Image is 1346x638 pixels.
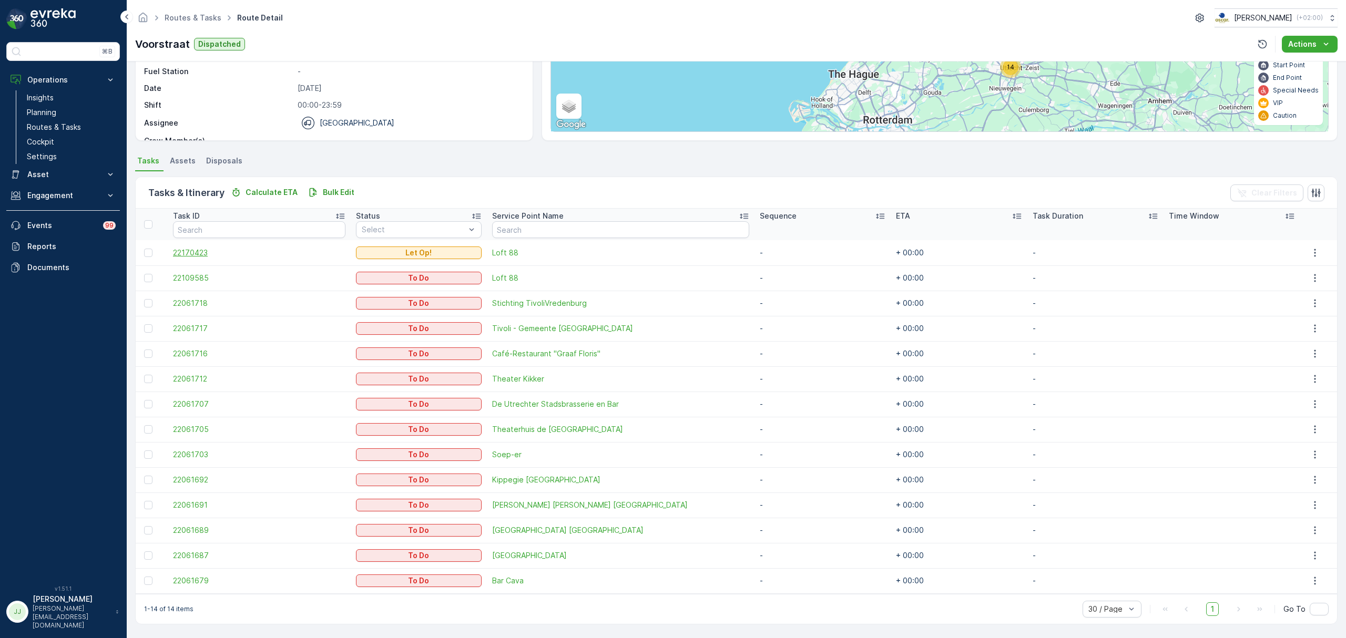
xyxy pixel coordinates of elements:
p: Service Point Name [492,211,564,221]
span: 14 [1007,63,1014,71]
p: ETA [896,211,910,221]
p: VIP [1273,99,1283,107]
button: [PERSON_NAME](+02:00) [1215,8,1338,27]
span: [GEOGRAPHIC_DATA] [GEOGRAPHIC_DATA] [492,525,749,536]
div: Toggle Row Selected [144,324,152,333]
td: - [754,467,891,492]
a: Tivoli - Gemeente Utrecht [492,323,749,334]
a: Routes & Tasks [23,120,120,135]
td: - [754,442,891,467]
p: Reports [27,241,116,252]
p: Time Window [1169,211,1219,221]
p: Clear Filters [1251,188,1297,198]
a: 22061705 [173,424,345,435]
button: To Do [356,448,482,461]
span: Route Detail [235,13,285,23]
a: Stichting TivoliVredenburg [492,298,749,308]
a: Reports [6,236,120,257]
td: - [1027,265,1164,291]
p: Routes & Tasks [27,122,81,132]
a: Loft 88 [492,273,749,283]
span: Loft 88 [492,248,749,258]
td: + 00:00 [891,543,1027,568]
button: To Do [356,574,482,587]
a: 22061689 [173,525,345,536]
img: basis-logo_rgb2x.png [1215,12,1230,24]
span: 22061691 [173,500,345,510]
td: - [754,291,891,316]
span: Go To [1283,604,1306,614]
p: ( +02:00 ) [1297,14,1323,22]
td: - [754,568,891,593]
span: Soep-er [492,449,749,460]
td: - [754,240,891,265]
button: To Do [356,524,482,537]
td: + 00:00 [891,341,1027,366]
span: 22061717 [173,323,345,334]
button: To Do [356,474,482,486]
a: 22061692 [173,475,345,485]
span: 1 [1206,602,1219,616]
a: Planning [23,105,120,120]
button: To Do [356,549,482,562]
div: Toggle Row Selected [144,349,152,358]
p: To Do [408,374,429,384]
a: 22109585 [173,273,345,283]
span: 22061679 [173,575,345,586]
td: - [754,543,891,568]
span: Theaterhuis de [GEOGRAPHIC_DATA] [492,424,749,435]
img: Google [554,118,588,131]
p: Crew Member(s) [144,136,293,146]
a: Theaterhuis de Berenkuil [492,424,749,435]
a: Bar Cava [492,575,749,586]
p: To Do [408,550,429,561]
p: To Do [408,424,429,435]
button: Let Op! [356,246,482,259]
p: Engagement [27,190,99,201]
button: Engagement [6,185,120,206]
span: 22061712 [173,374,345,384]
p: To Do [408,575,429,586]
button: To Do [356,398,482,410]
p: - [298,66,522,77]
p: Dispatched [198,39,241,49]
img: logo_dark-DEwI_e13.png [30,8,76,29]
td: - [1027,467,1164,492]
span: Kippegie [GEOGRAPHIC_DATA] [492,475,749,485]
td: - [754,341,891,366]
p: Let Op! [405,248,432,258]
p: [DATE] [298,83,522,94]
td: + 00:00 [891,366,1027,392]
p: Settings [27,151,57,162]
button: To Do [356,322,482,335]
p: Select [362,224,466,235]
div: Toggle Row Selected [144,450,152,459]
div: Toggle Row Selected [144,425,152,434]
a: 22061716 [173,348,345,359]
button: To Do [356,347,482,360]
a: 22061703 [173,449,345,460]
p: [PERSON_NAME] [33,594,110,604]
p: Events [27,220,97,231]
td: + 00:00 [891,316,1027,341]
p: Special Needs [1273,86,1319,95]
td: + 00:00 [891,240,1027,265]
td: - [754,316,891,341]
p: 99 [105,221,114,230]
td: - [754,392,891,417]
p: [PERSON_NAME][EMAIL_ADDRESS][DOMAIN_NAME] [33,604,110,630]
span: Assets [170,156,196,166]
p: To Do [408,449,429,460]
a: De Utrechter Stadsbrasserie en Bar [492,399,749,409]
a: Events99 [6,215,120,236]
a: Theater Kikker [492,374,749,384]
div: Toggle Row Selected [144,375,152,383]
div: Toggle Row Selected [144,274,152,282]
span: v 1.51.1 [6,585,120,592]
td: - [1027,316,1164,341]
span: Tivoli - Gemeente [GEOGRAPHIC_DATA] [492,323,749,334]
